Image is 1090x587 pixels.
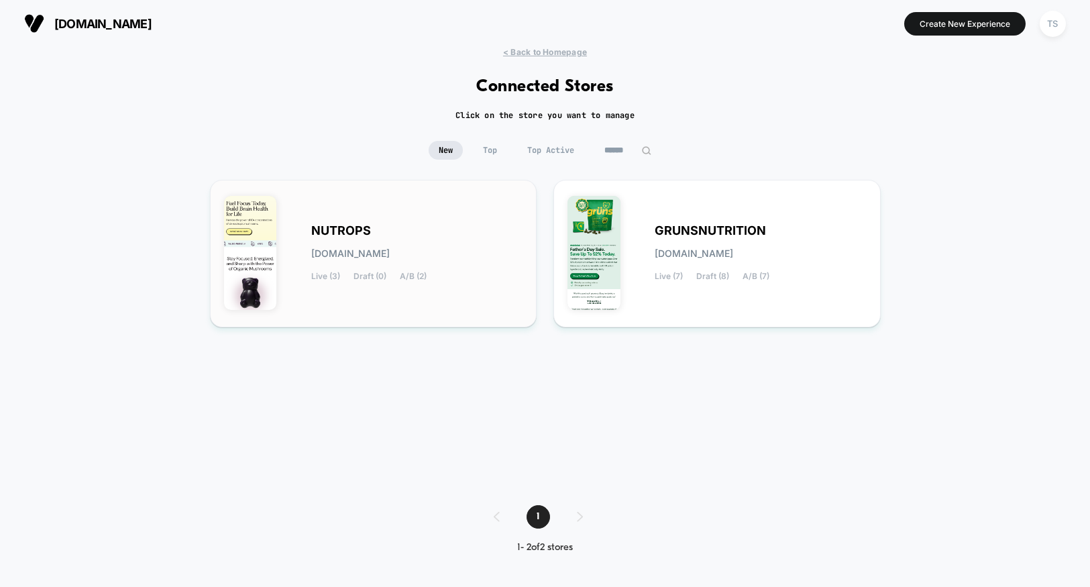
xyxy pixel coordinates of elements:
span: GRUNSNUTRITION [655,226,766,235]
span: < Back to Homepage [503,47,587,57]
button: [DOMAIN_NAME] [20,13,156,34]
span: 1 [527,505,550,529]
h2: Click on the store you want to manage [455,110,635,121]
span: New [429,141,463,160]
div: TS [1040,11,1066,37]
img: edit [641,146,651,156]
button: Create New Experience [904,12,1026,36]
h1: Connected Stores [476,77,614,97]
span: [DOMAIN_NAME] [655,249,733,258]
span: Top Active [517,141,584,160]
span: Top [473,141,507,160]
span: Draft (8) [696,272,729,281]
span: [DOMAIN_NAME] [311,249,390,258]
div: 1 - 2 of 2 stores [480,542,610,553]
img: Visually logo [24,13,44,34]
span: A/B (2) [400,272,427,281]
span: [DOMAIN_NAME] [54,17,152,31]
button: TS [1036,10,1070,38]
span: Draft (0) [353,272,386,281]
span: Live (7) [655,272,683,281]
img: GRUNSNUTRITION [567,196,620,310]
span: NUTROPS [311,226,371,235]
img: NUTROPS [224,196,277,310]
span: A/B (7) [743,272,769,281]
span: Live (3) [311,272,340,281]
